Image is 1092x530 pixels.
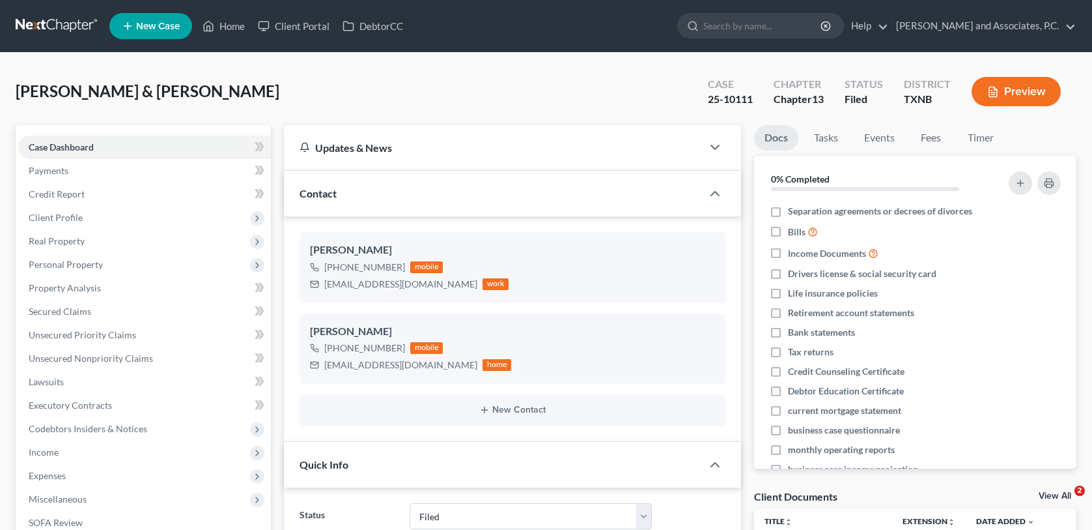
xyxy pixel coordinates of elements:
[788,306,914,319] span: Retirement account statements
[957,125,1004,151] a: Timer
[788,463,918,476] span: business case income projection
[18,323,271,347] a: Unsecured Priority Claims
[29,141,94,153] span: Case Dashboard
[788,326,855,339] span: Bank statements
[788,385,904,398] span: Debtor Education Certificate
[29,212,83,223] span: Client Profile
[788,247,866,260] span: Income Documents
[300,187,337,199] span: Contact
[18,394,271,417] a: Executory Contracts
[29,259,103,270] span: Personal Property
[703,14,822,38] input: Search by name...
[788,226,805,239] span: Bills
[29,282,101,293] span: Property Analysis
[29,517,83,528] span: SOFA Review
[904,77,951,92] div: District
[29,235,85,246] span: Real Property
[708,92,753,107] div: 25-10111
[310,405,714,415] button: New Contact
[788,346,833,359] span: Tax returns
[854,125,905,151] a: Events
[804,125,848,151] a: Tasks
[29,165,68,176] span: Payments
[300,458,348,471] span: Quick Info
[774,92,824,107] div: Chapter
[18,370,271,394] a: Lawsuits
[251,14,336,38] a: Client Portal
[788,267,936,280] span: Drivers license & social security card
[336,14,410,38] a: DebtorCC
[976,516,1035,526] a: Date Added expand_more
[788,404,901,417] span: current mortgage statement
[18,136,271,159] a: Case Dashboard
[18,276,271,300] a: Property Analysis
[903,516,955,526] a: Extensionunfold_more
[483,359,511,371] div: home
[947,518,955,526] i: unfold_more
[845,92,883,107] div: Filed
[1039,492,1071,501] a: View All
[764,516,792,526] a: Titleunfold_more
[18,300,271,323] a: Secured Claims
[788,424,900,437] span: business case questionnaire
[300,141,686,155] div: Updates & News
[196,14,251,38] a: Home
[785,518,792,526] i: unfold_more
[29,493,87,505] span: Miscellaneous
[29,329,136,340] span: Unsecured Priority Claims
[788,365,904,378] span: Credit Counseling Certificate
[310,324,714,340] div: [PERSON_NAME]
[136,22,180,31] span: New Case
[788,443,895,456] span: monthly operating reports
[788,205,972,218] span: Separation agreements or decrees of divorces
[771,173,830,184] strong: 0% Completed
[788,287,878,300] span: Life insurance policies
[754,490,837,503] div: Client Documents
[845,77,883,92] div: Status
[754,125,798,151] a: Docs
[18,159,271,183] a: Payments
[1074,486,1085,496] span: 2
[29,470,66,481] span: Expenses
[774,77,824,92] div: Chapter
[29,423,147,434] span: Codebtors Insiders & Notices
[310,243,714,258] div: [PERSON_NAME]
[1027,518,1035,526] i: expand_more
[812,93,824,105] span: 13
[904,92,951,107] div: TXNB
[18,347,271,370] a: Unsecured Nonpriority Claims
[845,14,888,38] a: Help
[29,353,153,364] span: Unsecured Nonpriority Claims
[1048,486,1079,517] iframe: Intercom live chat
[29,188,85,199] span: Credit Report
[410,261,443,273] div: mobile
[324,359,477,372] div: [EMAIL_ADDRESS][DOMAIN_NAME]
[293,503,402,529] label: Status
[29,306,91,317] span: Secured Claims
[708,77,753,92] div: Case
[29,400,112,411] span: Executory Contracts
[324,261,405,274] div: [PHONE_NUMBER]
[324,278,477,291] div: [EMAIL_ADDRESS][DOMAIN_NAME]
[910,125,952,151] a: Fees
[972,77,1061,106] button: Preview
[889,14,1076,38] a: [PERSON_NAME] and Associates, P.C.
[16,81,279,100] span: [PERSON_NAME] & [PERSON_NAME]
[18,183,271,206] a: Credit Report
[324,342,405,355] div: [PHONE_NUMBER]
[410,342,443,354] div: mobile
[29,376,64,387] span: Lawsuits
[29,447,59,458] span: Income
[483,278,509,290] div: work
